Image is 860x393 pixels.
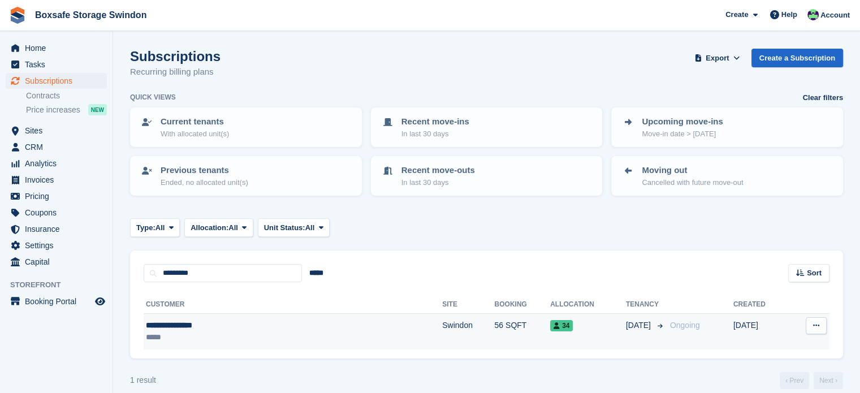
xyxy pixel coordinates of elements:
[26,103,107,116] a: Price increases NEW
[26,90,107,101] a: Contracts
[10,279,113,291] span: Storefront
[258,218,330,237] button: Unit Status: All
[642,164,743,177] p: Moving out
[401,115,469,128] p: Recent move-ins
[161,177,248,188] p: Ended, no allocated unit(s)
[706,53,729,64] span: Export
[751,49,843,67] a: Create a Subscription
[6,123,107,139] a: menu
[780,372,809,389] a: Previous
[6,40,107,56] a: menu
[25,293,93,309] span: Booking Portal
[184,218,253,237] button: Allocation: All
[612,157,842,195] a: Moving out Cancelled with future move-out
[131,157,361,195] a: Previous tenants Ended, no allocated unit(s)
[130,218,180,237] button: Type: All
[6,156,107,171] a: menu
[130,66,221,79] p: Recurring billing plans
[807,9,819,20] img: Kim Virabi
[820,10,850,21] span: Account
[191,222,228,234] span: Allocation:
[25,172,93,188] span: Invoices
[6,221,107,237] a: menu
[6,139,107,155] a: menu
[25,123,93,139] span: Sites
[31,6,151,24] a: Boxsafe Storage Swindon
[136,222,155,234] span: Type:
[6,188,107,204] a: menu
[130,92,176,102] h6: Quick views
[372,157,602,195] a: Recent move-outs In last 30 days
[305,222,315,234] span: All
[626,319,653,331] span: [DATE]
[372,109,602,146] a: Recent move-ins In last 30 days
[642,128,723,140] p: Move-in date > [DATE]
[6,254,107,270] a: menu
[25,156,93,171] span: Analytics
[25,139,93,155] span: CRM
[612,109,842,146] a: Upcoming move-ins Move-in date > [DATE]
[228,222,238,234] span: All
[6,172,107,188] a: menu
[131,109,361,146] a: Current tenants With allocated unit(s)
[130,374,156,386] div: 1 result
[725,9,748,20] span: Create
[9,7,26,24] img: stora-icon-8386f47178a22dfd0bd8f6a31ec36ba5ce8667c1dd55bd0f319d3a0aa187defe.svg
[26,105,80,115] span: Price increases
[25,221,93,237] span: Insurance
[733,314,789,349] td: [DATE]
[401,177,475,188] p: In last 30 days
[25,188,93,204] span: Pricing
[25,57,93,72] span: Tasks
[814,372,843,389] a: Next
[6,237,107,253] a: menu
[6,73,107,89] a: menu
[670,321,700,330] span: Ongoing
[161,164,248,177] p: Previous tenants
[642,115,723,128] p: Upcoming move-ins
[6,205,107,221] a: menu
[777,372,845,389] nav: Page
[807,267,822,279] span: Sort
[88,104,107,115] div: NEW
[264,222,305,234] span: Unit Status:
[161,115,229,128] p: Current tenants
[144,296,442,314] th: Customer
[494,296,550,314] th: Booking
[6,57,107,72] a: menu
[130,49,221,64] h1: Subscriptions
[442,296,494,314] th: Site
[494,314,550,349] td: 56 SQFT
[442,314,494,349] td: Swindon
[161,128,229,140] p: With allocated unit(s)
[642,177,743,188] p: Cancelled with future move-out
[25,237,93,253] span: Settings
[626,296,665,314] th: Tenancy
[6,293,107,309] a: menu
[781,9,797,20] span: Help
[550,296,626,314] th: Allocation
[693,49,742,67] button: Export
[733,296,789,314] th: Created
[25,73,93,89] span: Subscriptions
[25,40,93,56] span: Home
[401,164,475,177] p: Recent move-outs
[155,222,165,234] span: All
[25,205,93,221] span: Coupons
[25,254,93,270] span: Capital
[802,92,843,103] a: Clear filters
[401,128,469,140] p: In last 30 days
[550,320,573,331] span: 34
[93,295,107,308] a: Preview store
